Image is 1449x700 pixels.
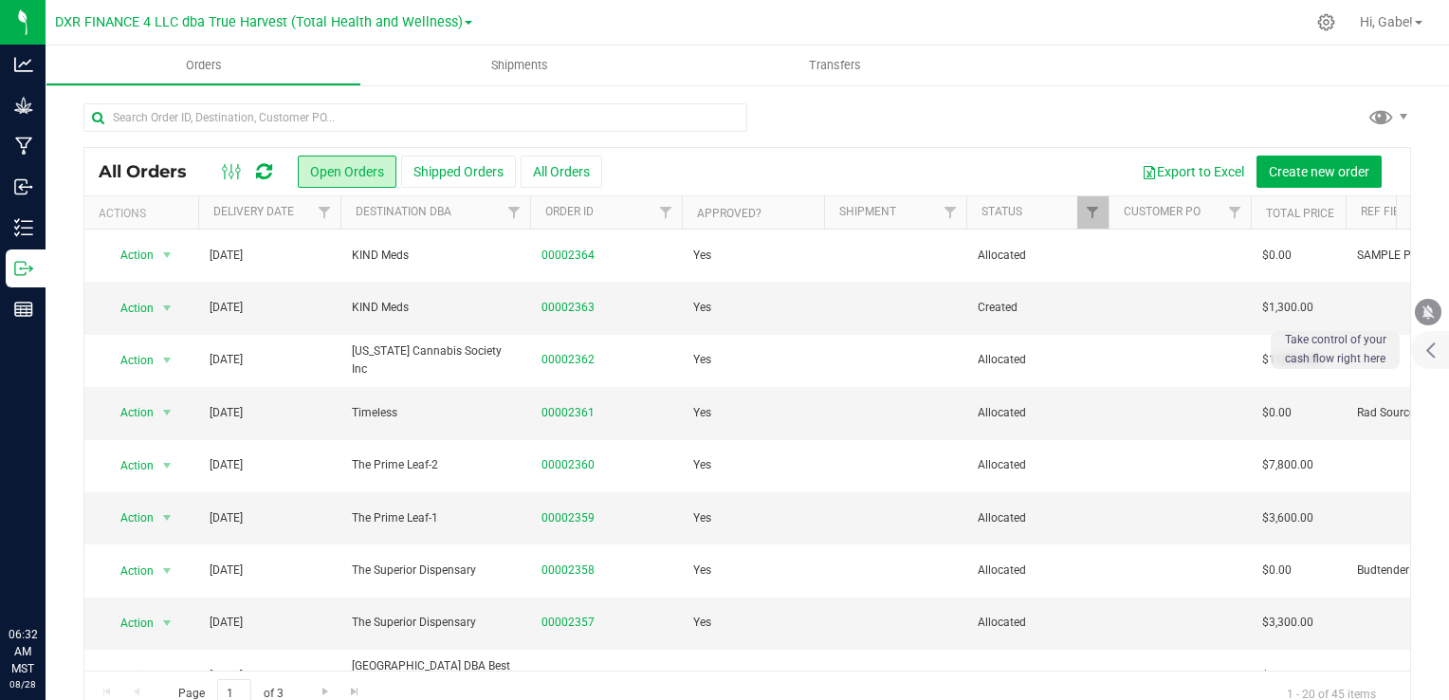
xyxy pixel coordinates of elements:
[156,399,179,426] span: select
[14,218,33,237] inline-svg: Inventory
[156,295,179,322] span: select
[210,509,243,527] span: [DATE]
[103,399,155,426] span: Action
[1266,207,1334,220] a: Total Price
[83,103,747,132] input: Search Order ID, Destination, Customer PO...
[352,247,519,265] span: KIND Meds
[103,242,155,268] span: Action
[978,614,1097,632] span: Allocated
[210,667,243,685] span: [DATE]
[19,548,76,605] iframe: Resource center
[677,46,993,85] a: Transfers
[541,614,595,632] a: 00002357
[541,667,595,685] a: 00002356
[352,509,519,527] span: The Prime Leaf-1
[1256,156,1382,188] button: Create new order
[693,456,711,474] span: Yes
[352,299,519,317] span: KIND Meds
[14,259,33,278] inline-svg: Outbound
[9,626,37,677] p: 06:32 AM MST
[298,156,396,188] button: Open Orders
[352,614,519,632] span: The Superior Dispensary
[1077,196,1109,229] a: Filter
[466,57,574,74] span: Shipments
[693,509,711,527] span: Yes
[541,509,595,527] a: 00002359
[103,452,155,479] span: Action
[103,505,155,531] span: Action
[160,57,248,74] span: Orders
[1357,247,1433,265] span: SAMPLE PACK
[839,205,896,218] a: Shipment
[499,196,530,229] a: Filter
[352,456,519,474] span: The Prime Leaf-2
[935,196,966,229] a: Filter
[356,205,451,218] a: Destination DBA
[210,351,243,369] span: [DATE]
[541,562,595,580] a: 00002358
[401,156,516,188] button: Shipped Orders
[352,404,519,422] span: Timeless
[352,562,519,580] span: The Superior Dispensary
[361,46,677,85] a: Shipments
[1262,667,1313,685] span: $3,232.00
[1262,562,1292,580] span: $0.00
[309,196,340,229] a: Filter
[210,247,243,265] span: [DATE]
[14,177,33,196] inline-svg: Inbound
[978,351,1097,369] span: Allocated
[210,299,243,317] span: [DATE]
[978,509,1097,527] span: Allocated
[978,456,1097,474] span: Allocated
[693,351,711,369] span: Yes
[693,562,711,580] span: Yes
[1262,456,1313,474] span: $7,800.00
[1262,404,1292,422] span: $0.00
[1360,14,1413,29] span: Hi, Gabe!
[103,610,155,636] span: Action
[156,662,179,689] span: select
[693,404,711,422] span: Yes
[545,205,594,218] a: Order ID
[693,299,711,317] span: Yes
[14,55,33,74] inline-svg: Analytics
[99,207,191,220] div: Actions
[541,351,595,369] a: 00002362
[14,96,33,115] inline-svg: Grow
[521,156,602,188] button: All Orders
[541,299,595,317] a: 00002363
[693,667,711,685] span: Yes
[1314,13,1338,31] div: Manage settings
[978,299,1097,317] span: Created
[103,295,155,322] span: Action
[210,614,243,632] span: [DATE]
[1269,164,1369,179] span: Create new order
[1262,351,1320,369] span: $11,502.00
[210,456,243,474] span: [DATE]
[693,614,711,632] span: Yes
[352,657,519,693] span: [GEOGRAPHIC_DATA] DBA Best Dispensary MESA
[156,347,179,374] span: select
[1262,247,1292,265] span: $0.00
[156,610,179,636] span: select
[14,300,33,319] inline-svg: Reports
[55,14,463,30] span: DXR FINANCE 4 LLC dba True Harvest (Total Health and Wellness)
[103,558,155,584] span: Action
[9,677,37,691] p: 08/28
[156,452,179,479] span: select
[103,662,155,689] span: Action
[156,505,179,531] span: select
[978,247,1097,265] span: Allocated
[651,196,682,229] a: Filter
[1262,509,1313,527] span: $3,600.00
[541,404,595,422] a: 00002361
[1220,196,1251,229] a: Filter
[978,667,1097,685] span: Allocated
[210,562,243,580] span: [DATE]
[46,46,361,85] a: Orders
[978,562,1097,580] span: Allocated
[14,137,33,156] inline-svg: Manufacturing
[541,456,595,474] a: 00002360
[981,205,1022,218] a: Status
[156,558,179,584] span: select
